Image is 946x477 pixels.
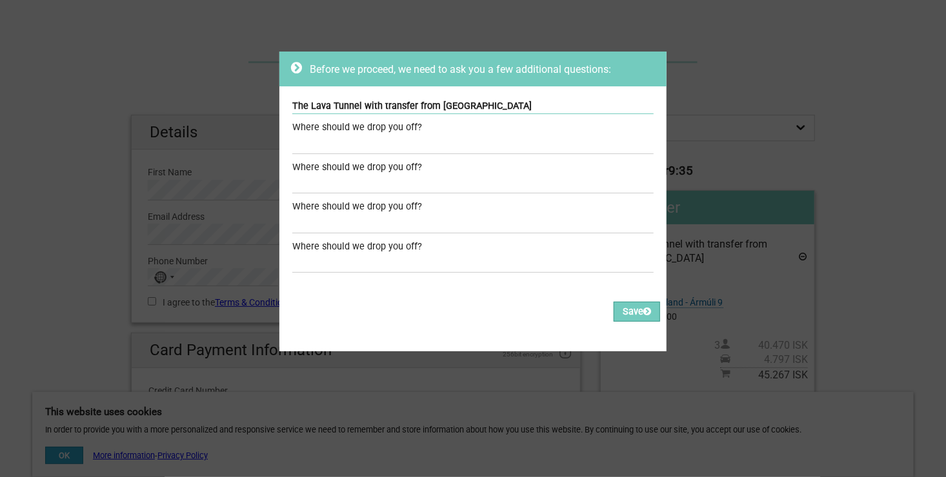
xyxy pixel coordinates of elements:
div: Where should we drop you off? [292,161,654,175]
p: We're away right now. Please check back later! [18,23,146,33]
button: Open LiveChat chat widget [148,20,164,35]
div: Where should we drop you off? [292,240,654,254]
span: Before we proceed, we need to ask you a few additional questions: [310,63,611,75]
div: The Lava Tunnel with transfer from [GEOGRAPHIC_DATA] [292,99,654,114]
button: Save [614,302,660,322]
div: Where should we drop you off? [292,121,654,135]
div: Where should we drop you off? [292,200,654,214]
